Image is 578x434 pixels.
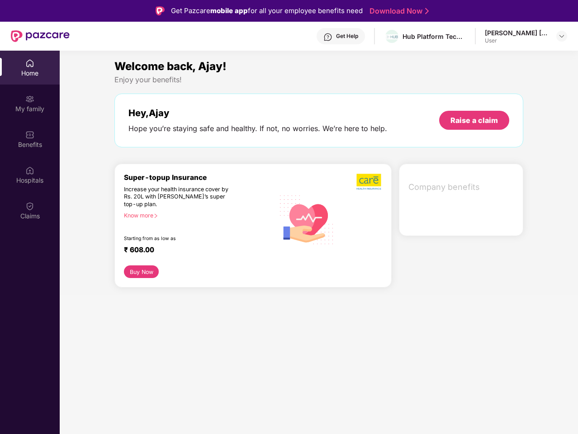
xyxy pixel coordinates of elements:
[385,34,398,39] img: hub_logo_light.png
[128,108,387,118] div: Hey, Ajay
[153,213,158,218] span: right
[425,6,429,16] img: Stroke
[336,33,358,40] div: Get Help
[450,115,498,125] div: Raise a claim
[114,75,523,85] div: Enjoy your benefits!
[210,6,248,15] strong: mobile app
[25,202,34,211] img: svg+xml;base64,PHN2ZyBpZD0iQ2xhaW0iIHhtbG5zPSJodHRwOi8vd3d3LnczLm9yZy8yMDAwL3N2ZyIgd2lkdGg9IjIwIi...
[25,59,34,68] img: svg+xml;base64,PHN2ZyBpZD0iSG9tZSIgeG1sbnM9Imh0dHA6Ly93d3cudzMub3JnLzIwMDAvc3ZnIiB3aWR0aD0iMjAiIG...
[356,173,382,190] img: b5dec4f62d2307b9de63beb79f102df3.png
[370,6,426,16] a: Download Now
[485,37,548,44] div: User
[114,60,227,73] span: Welcome back, Ajay!
[25,94,34,104] img: svg+xml;base64,PHN2ZyB3aWR0aD0iMjAiIGhlaWdodD0iMjAiIHZpZXdCb3g9IjAgMCAyMCAyMCIgZmlsbD0ibm9uZSIgeG...
[11,30,70,42] img: New Pazcare Logo
[25,166,34,175] img: svg+xml;base64,PHN2ZyBpZD0iSG9zcGl0YWxzIiB4bWxucz0iaHR0cDovL3d3dy53My5vcmcvMjAwMC9zdmciIHdpZHRoPS...
[124,236,236,242] div: Starting from as low as
[485,28,548,37] div: [PERSON_NAME] [PERSON_NAME]
[124,212,269,218] div: Know more
[275,186,339,252] img: svg+xml;base64,PHN2ZyB4bWxucz0iaHR0cDovL3d3dy53My5vcmcvMjAwMC9zdmciIHhtbG5zOnhsaW5rPSJodHRwOi8vd3...
[403,175,523,199] div: Company benefits
[558,33,565,40] img: svg+xml;base64,PHN2ZyBpZD0iRHJvcGRvd24tMzJ4MzIiIHhtbG5zPSJodHRwOi8vd3d3LnczLm9yZy8yMDAwL3N2ZyIgd2...
[124,186,236,208] div: Increase your health insurance cover by Rs. 20L with [PERSON_NAME]’s super top-up plan.
[403,32,466,41] div: Hub Platform Technology Partners ([GEOGRAPHIC_DATA]) Private Limited
[124,265,159,278] button: Buy Now
[124,245,265,256] div: ₹ 608.00
[128,124,387,133] div: Hope you’re staying safe and healthy. If not, no worries. We’re here to help.
[124,173,275,182] div: Super-topup Insurance
[156,6,165,15] img: Logo
[323,33,332,42] img: svg+xml;base64,PHN2ZyBpZD0iSGVscC0zMngzMiIgeG1sbnM9Imh0dHA6Ly93d3cudzMub3JnLzIwMDAvc3ZnIiB3aWR0aD...
[171,5,363,16] div: Get Pazcare for all your employee benefits need
[25,130,34,139] img: svg+xml;base64,PHN2ZyBpZD0iQmVuZWZpdHMiIHhtbG5zPSJodHRwOi8vd3d3LnczLm9yZy8yMDAwL3N2ZyIgd2lkdGg9Ij...
[408,181,516,193] span: Company benefits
